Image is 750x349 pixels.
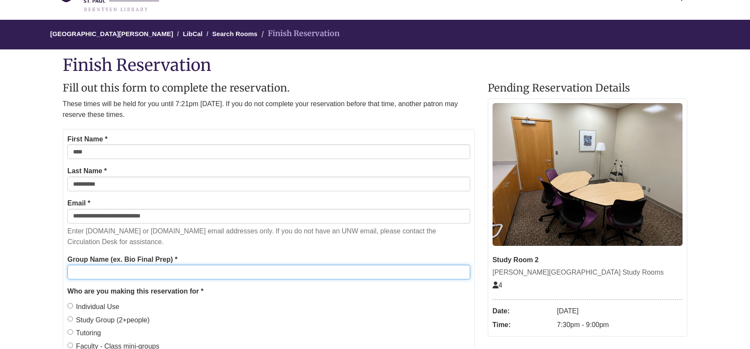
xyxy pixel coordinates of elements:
p: Enter [DOMAIN_NAME] or [DOMAIN_NAME] email addresses only. If you do not have an UNW email, pleas... [67,226,470,248]
a: [GEOGRAPHIC_DATA][PERSON_NAME] [50,30,173,37]
label: Email * [67,198,90,209]
label: Study Group (2+people) [67,315,150,326]
img: Study Room 2 [493,103,683,246]
label: Last Name * [67,165,107,177]
label: First Name * [67,134,107,145]
input: Tutoring [67,329,73,335]
label: Group Name (ex. Bio Final Prep) * [67,254,178,265]
dd: [DATE] [557,304,683,318]
li: Finish Reservation [259,28,340,40]
input: Individual Use [67,303,73,309]
h2: Pending Reservation Details [488,83,687,94]
a: LibCal [183,30,202,37]
h1: Finish Reservation [63,56,687,74]
legend: Who are you making this reservation for * [67,286,470,297]
label: Individual Use [67,301,119,312]
p: These times will be held for you until 7:21pm [DATE]. If you do not complete your reservation bef... [63,98,475,120]
dd: 7:30pm - 9:00pm [557,318,683,332]
div: [PERSON_NAME][GEOGRAPHIC_DATA] Study Rooms [493,267,683,278]
dt: Time: [493,318,553,332]
label: Tutoring [67,328,101,339]
dt: Date: [493,304,553,318]
span: The capacity of this space [493,282,502,289]
nav: Breadcrumb [63,20,687,49]
a: Search Rooms [212,30,257,37]
input: Faculty - Class mini-groups [67,343,73,348]
div: Study Room 2 [493,254,683,266]
input: Study Group (2+people) [67,316,73,322]
h2: Fill out this form to complete the reservation. [63,83,475,94]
